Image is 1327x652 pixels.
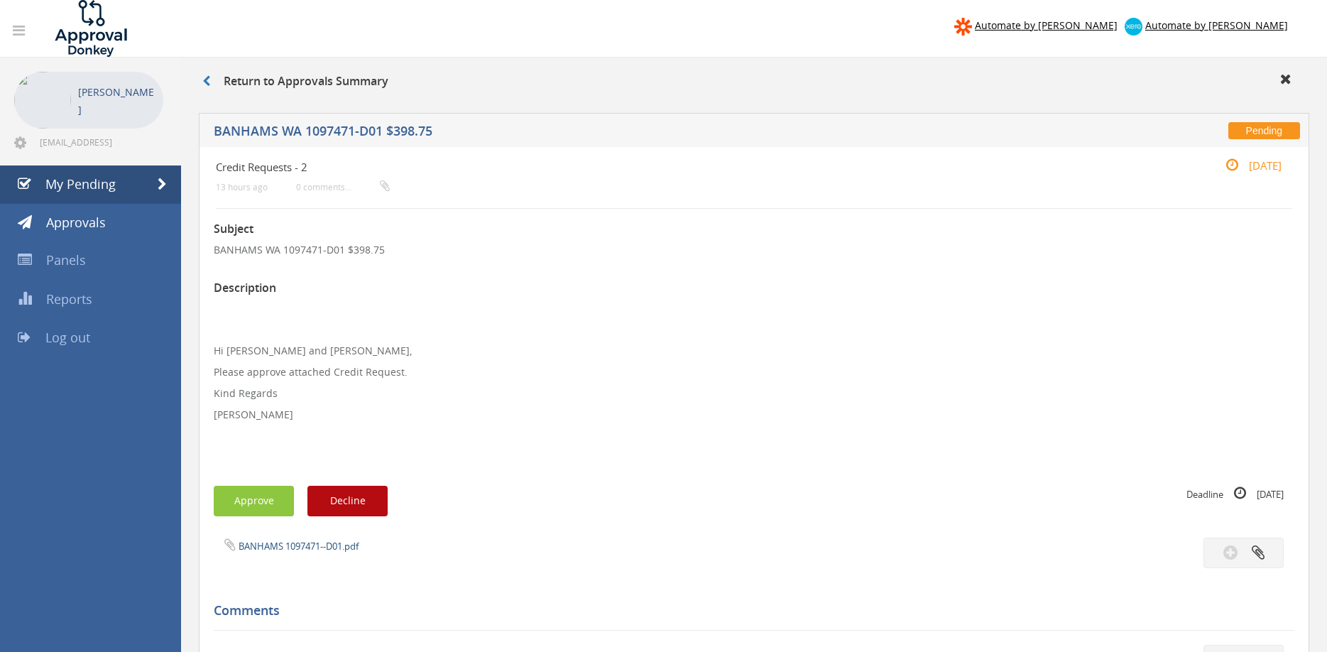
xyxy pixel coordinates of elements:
[214,243,1294,257] p: BANHAMS WA 1097471-D01 $398.75
[46,214,106,231] span: Approvals
[216,161,1113,173] h4: Credit Requests - 2
[45,175,116,192] span: My Pending
[1145,18,1288,32] span: Automate by [PERSON_NAME]
[954,18,972,36] img: zapier-logomark.png
[214,604,1284,618] h5: Comments
[216,182,268,192] small: 13 hours ago
[1228,122,1300,139] span: Pending
[46,251,86,268] span: Panels
[1125,18,1142,36] img: xero-logo.png
[214,408,1294,422] p: [PERSON_NAME]
[214,365,1294,379] p: Please approve attached Credit Request.
[202,75,388,88] h3: Return to Approvals Summary
[214,282,1294,295] h3: Description
[307,486,388,516] button: Decline
[1186,486,1284,501] small: Deadline [DATE]
[45,329,90,346] span: Log out
[214,124,973,142] h5: BANHAMS WA 1097471-D01 $398.75
[214,344,1294,358] p: Hi [PERSON_NAME] and [PERSON_NAME],
[214,486,294,516] button: Approve
[78,83,156,119] p: [PERSON_NAME]
[239,540,359,553] a: BANHAMS 1097471--D01.pdf
[46,290,92,308] span: Reports
[214,386,1294,401] p: Kind Regards
[296,182,390,192] small: 0 comments...
[214,223,1294,236] h3: Subject
[1211,158,1282,173] small: [DATE]
[40,136,160,148] span: [EMAIL_ADDRESS][DOMAIN_NAME]
[975,18,1118,32] span: Automate by [PERSON_NAME]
